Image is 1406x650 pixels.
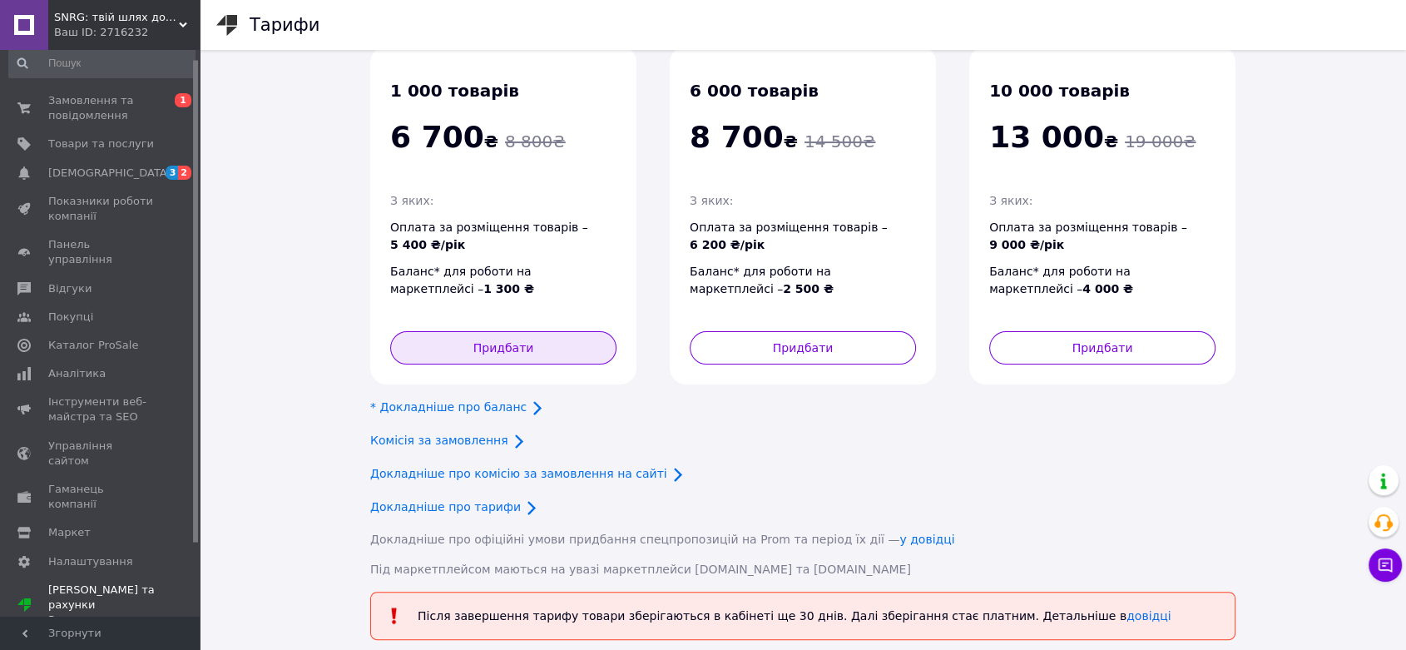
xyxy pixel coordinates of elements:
[390,194,433,207] span: З яких:
[783,282,834,295] span: 2 500 ₴
[48,237,154,267] span: Панель управління
[1082,282,1133,295] span: 4 000 ₴
[48,525,91,540] span: Маркет
[989,120,1104,154] span: 13 000
[899,533,954,546] a: у довідці
[8,48,196,78] input: Пошук
[370,563,911,576] span: Під маркетплейсом маються на увазі маркетплейси [DOMAIN_NAME] та [DOMAIN_NAME]
[48,338,138,353] span: Каталог ProSale
[418,609,1171,623] span: Після завершення тарифу товари зберігаються в кабінеті ще 30 днів. Далі зберігання стає платним. ...
[166,166,179,180] span: 3
[48,583,200,628] span: [PERSON_NAME] та рахунки
[804,131,875,151] span: 14 500 ₴
[989,331,1215,365] button: Придбати
[989,131,1118,151] span: ₴
[390,131,498,151] span: ₴
[54,25,200,40] div: Ваш ID: 2716232
[370,467,667,480] a: Докладніше про комісію за замовлення на сайті
[690,221,888,251] span: Оплата за розміщення товарів –
[48,394,154,424] span: Інструменти веб-майстра та SEO
[370,400,527,414] a: * Докладніше про баланс
[690,81,819,101] span: 6 000 товарів
[989,221,1187,251] span: Оплата за розміщення товарів –
[390,221,588,251] span: Оплата за розміщення товарів –
[48,194,154,224] span: Показники роботи компанії
[48,166,171,181] span: [DEMOGRAPHIC_DATA]
[370,434,508,447] a: Комісія за замовлення
[690,194,733,207] span: З яких:
[48,136,154,151] span: Товари та послуги
[370,500,521,514] a: Докладніше про тарифи
[48,93,154,123] span: Замовлення та повідомлення
[1125,131,1196,151] span: 19 000 ₴
[54,10,179,25] span: SNRG: твій шлях до сонячної незалежності
[384,606,404,626] img: :exclamation:
[505,131,566,151] span: 8 800 ₴
[989,81,1130,101] span: 10 000 товарів
[390,265,534,295] span: Баланс* для роботи на маркетплейсі –
[1126,609,1171,623] a: довідці
[690,120,784,154] span: 8 700
[178,166,191,180] span: 2
[1369,548,1402,582] button: Чат з покупцем
[690,131,798,151] span: ₴
[989,265,1133,295] span: Баланс* для роботи на маркетплейсі –
[48,439,154,469] span: Управління сайтом
[48,366,106,381] span: Аналітика
[390,331,616,365] button: Придбати
[690,331,916,365] button: Придбати
[690,238,765,251] span: 6 200 ₴/рік
[48,482,154,512] span: Гаманець компанії
[690,265,834,295] span: Баланс* для роботи на маркетплейсі –
[175,93,191,107] span: 1
[370,533,955,546] span: Докладніше про офіційні умови придбання спецпропозицій на Prom та період їх дії —
[390,81,519,101] span: 1 000 товарів
[989,194,1032,207] span: З яких:
[48,310,93,325] span: Покупці
[250,15,319,35] h1: Тарифи
[390,238,465,251] span: 5 400 ₴/рік
[48,554,133,569] span: Налаштування
[48,613,200,628] div: Prom топ
[390,120,484,154] span: 6 700
[483,282,534,295] span: 1 300 ₴
[48,281,92,296] span: Відгуки
[989,238,1064,251] span: 9 000 ₴/рік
